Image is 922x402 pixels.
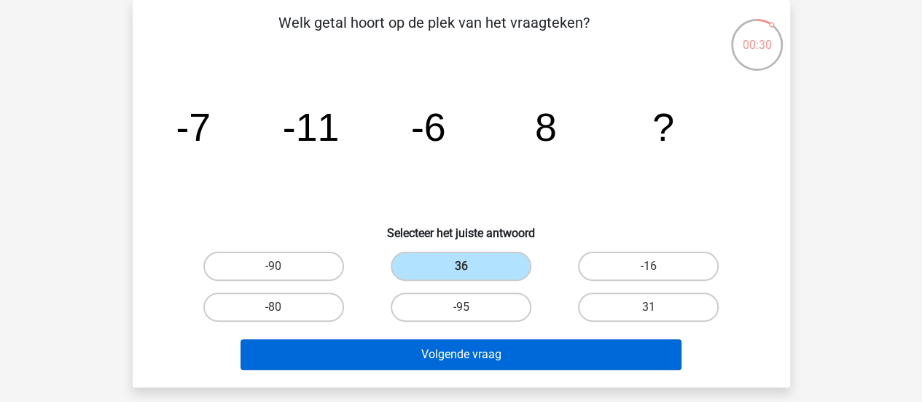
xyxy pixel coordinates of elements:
label: -80 [203,293,344,322]
tspan: ? [652,105,674,149]
tspan: 8 [534,105,556,149]
button: Volgende vraag [241,339,681,370]
tspan: -11 [282,105,339,149]
p: Welk getal hoort op de plek van het vraagteken? [156,12,712,55]
label: -90 [203,252,344,281]
label: -16 [578,252,719,281]
label: -95 [391,293,531,322]
label: 31 [578,293,719,322]
h6: Selecteer het juiste antwoord [156,214,767,240]
label: 36 [391,252,531,281]
tspan: -7 [176,105,211,149]
div: 00:30 [730,18,784,54]
tspan: -6 [410,105,445,149]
